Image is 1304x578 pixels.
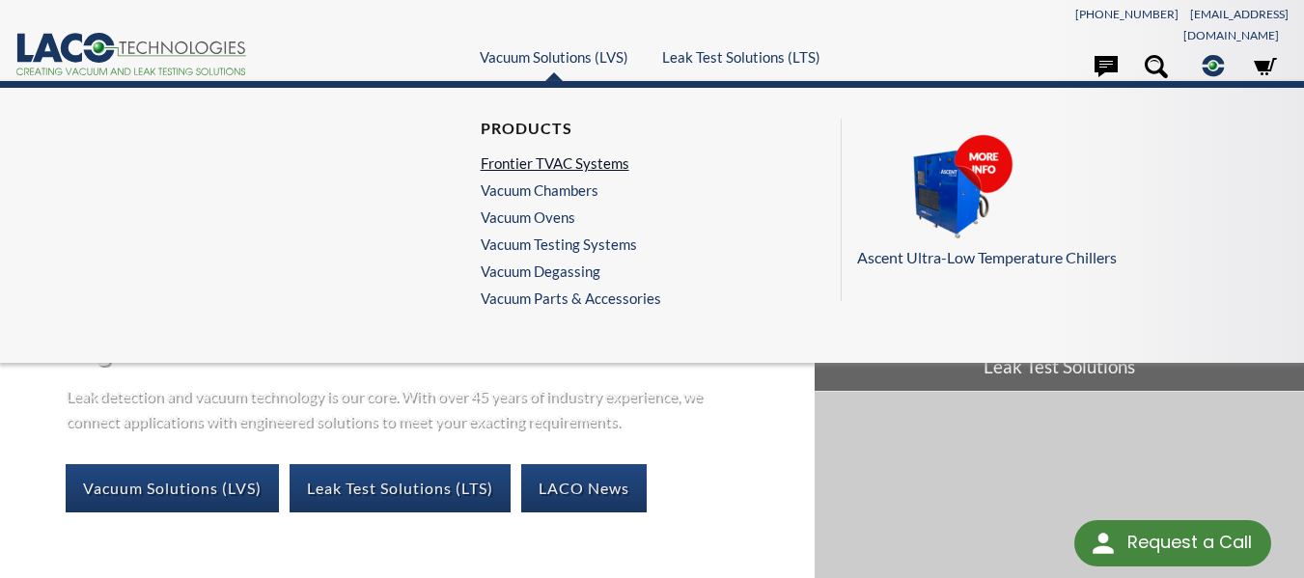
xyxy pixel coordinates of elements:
[857,245,1278,270] p: Ascent Ultra-Low Temperature Chillers
[857,134,1050,242] img: Ascent_Chillers_Pods__LVS_.png
[66,464,279,512] a: Vacuum Solutions (LVS)
[480,48,628,66] a: Vacuum Solutions (LVS)
[857,134,1278,270] a: Ascent Ultra-Low Temperature Chillers
[481,119,652,139] h4: Products
[481,154,652,172] a: Frontier TVAC Systems
[481,181,652,199] a: Vacuum Chambers
[815,343,1304,391] span: Leak Test Solutions
[1074,520,1271,566] div: Request a Call
[1183,7,1289,42] a: [EMAIL_ADDRESS][DOMAIN_NAME]
[521,464,647,512] a: LACO News
[1186,79,1239,97] span: Corporate
[66,383,712,432] p: Leak detection and vacuum technology is our core. With over 45 years of industry experience, we c...
[481,235,652,253] a: Vacuum Testing Systems
[1075,7,1179,21] a: [PHONE_NUMBER]
[1088,528,1119,559] img: round button
[1127,520,1252,564] div: Request a Call
[290,464,511,512] a: Leak Test Solutions (LTS)
[1086,55,1126,97] a: Contact
[1252,55,1279,97] a: Store
[481,262,652,280] a: Vacuum Degassing
[662,48,820,66] a: Leak Test Solutions (LTS)
[1139,55,1174,97] a: Search
[481,289,661,307] a: Vacuum Parts & Accessories
[481,208,652,226] a: Vacuum Ovens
